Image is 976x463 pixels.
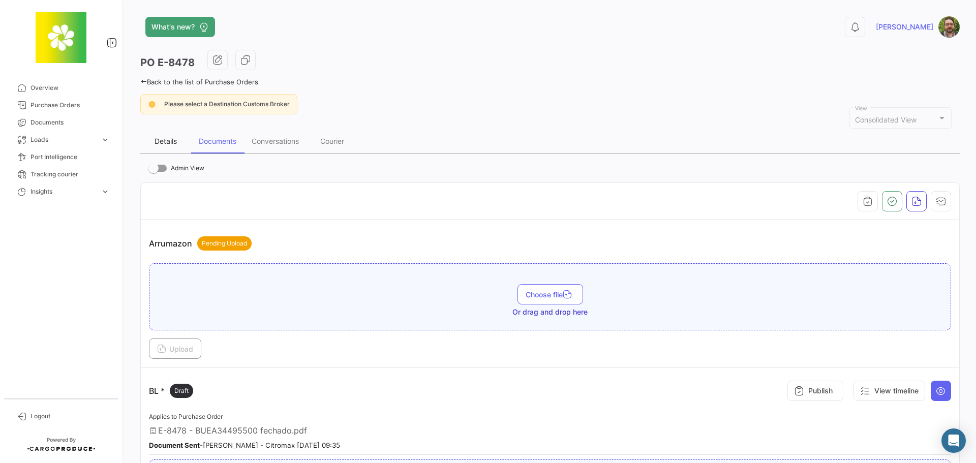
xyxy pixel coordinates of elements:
[140,55,195,70] h3: PO E-8478
[8,79,114,97] a: Overview
[149,338,201,359] button: Upload
[101,187,110,196] span: expand_more
[526,290,575,299] span: Choose file
[517,284,583,304] button: Choose file
[853,381,925,401] button: View timeline
[199,137,236,145] div: Documents
[938,16,960,38] img: SR.jpg
[8,114,114,131] a: Documents
[157,345,193,353] span: Upload
[30,152,110,162] span: Port Intelligence
[140,78,258,86] a: Back to the list of Purchase Orders
[151,22,195,32] span: What's new?
[158,425,307,436] span: E-8478 - BUEA34495500 fechado.pdf
[30,170,110,179] span: Tracking courier
[30,83,110,92] span: Overview
[174,386,189,395] span: Draft
[30,187,97,196] span: Insights
[155,137,177,145] div: Details
[252,137,299,145] div: Conversations
[855,115,917,124] span: Consolidated View
[145,17,215,37] button: What's new?
[149,236,252,251] p: Arrumazon
[8,166,114,183] a: Tracking courier
[8,148,114,166] a: Port Intelligence
[149,413,223,420] span: Applies to Purchase Order
[320,137,344,145] div: Courier
[30,101,110,110] span: Purchase Orders
[202,239,247,248] span: Pending Upload
[30,118,110,127] span: Documents
[941,428,966,453] div: Abrir Intercom Messenger
[171,162,204,174] span: Admin View
[149,441,200,449] b: Document Sent
[149,441,340,449] small: - [PERSON_NAME] - Citromax [DATE] 09:35
[36,12,86,63] img: 8664c674-3a9e-46e9-8cba-ffa54c79117b.jfif
[787,381,843,401] button: Publish
[101,135,110,144] span: expand_more
[164,100,290,108] span: Please select a Destination Customs Broker
[876,22,933,32] span: [PERSON_NAME]
[30,135,97,144] span: Loads
[30,412,110,421] span: Logout
[512,307,588,317] span: Or drag and drop here
[8,97,114,114] a: Purchase Orders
